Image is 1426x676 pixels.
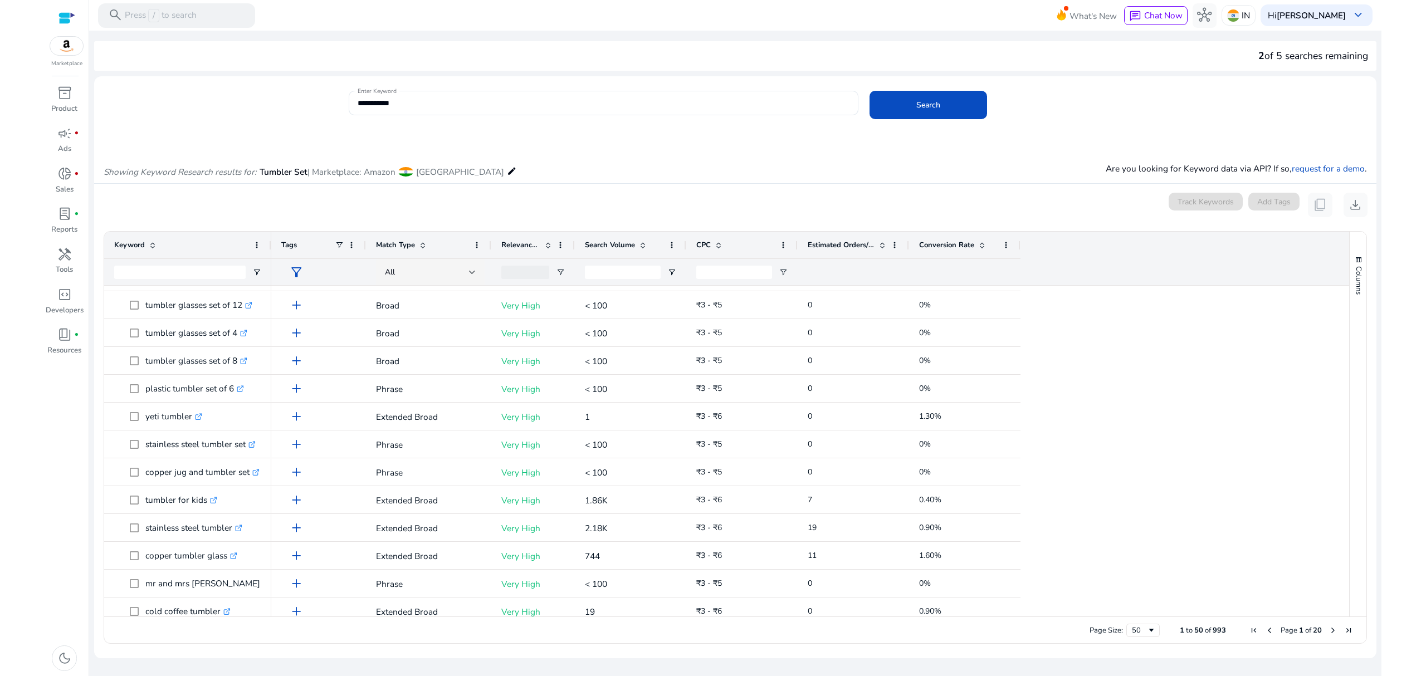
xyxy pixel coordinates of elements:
[45,244,84,285] a: handymanTools
[501,545,565,567] p: Very High
[808,439,812,449] span: 0
[1132,625,1147,635] div: 50
[57,126,72,141] span: campaign
[358,87,397,95] mat-label: Enter Keyword
[47,345,81,356] p: Resources
[1144,9,1183,21] span: Chat Now
[919,327,931,338] span: 0%
[501,378,565,400] p: Very High
[148,9,159,22] span: /
[45,325,84,365] a: book_4fiber_manual_recordResources
[585,411,590,423] span: 1
[501,405,565,428] p: Very High
[289,437,304,452] span: add
[585,522,608,534] span: 2.18K
[145,544,237,567] p: copper tumbler glass
[1292,163,1365,174] a: request for a demo
[260,166,307,178] span: Tumbler Set
[1305,625,1311,635] span: of
[376,405,481,428] p: Extended Broad
[808,327,812,338] span: 0
[376,294,481,317] p: Broad
[376,517,481,540] p: Extended Broad
[501,600,565,623] p: Very High
[57,247,72,262] span: handyman
[74,172,79,177] span: fiber_manual_record
[501,350,565,373] p: Very High
[57,651,72,665] span: dark_mode
[919,522,941,533] span: 0.90%
[696,266,772,279] input: CPC Filter Input
[919,606,941,616] span: 0.90%
[51,60,82,68] p: Marketplace
[808,355,812,366] span: 0
[501,489,565,512] p: Very High
[585,300,607,311] span: < 100
[145,293,252,316] p: tumbler glasses set of 12
[501,294,565,317] p: Very High
[1281,625,1297,635] span: Page
[56,264,73,276] p: Tools
[1351,8,1365,22] span: keyboard_arrow_down
[289,409,304,424] span: add
[919,383,931,394] span: 0%
[1129,10,1141,22] span: chat
[556,268,565,277] button: Open Filter Menu
[585,439,607,450] span: < 100
[919,355,931,366] span: 0%
[289,465,304,479] span: add
[501,240,540,250] span: Relevance Score
[1194,625,1203,635] span: 50
[808,578,812,589] span: 0
[1268,11,1346,19] p: Hi
[870,91,987,119] button: Search
[919,240,974,250] span: Conversion Rate
[501,572,565,595] p: Very High
[57,166,72,181] span: donut_small
[1348,198,1362,212] span: download
[416,166,504,178] span: [GEOGRAPHIC_DATA]
[585,355,607,367] span: < 100
[585,550,600,562] span: 744
[108,8,123,22] span: search
[919,550,941,561] span: 1.60%
[1258,48,1368,63] div: of 5 searches remaining
[808,550,817,561] span: 11
[1180,625,1184,635] span: 1
[289,381,304,396] span: add
[376,572,481,595] p: Phrase
[289,265,304,280] span: filter_alt
[145,461,260,483] p: copper jug and tumbler set
[808,606,812,616] span: 0
[696,522,722,533] span: ₹3 - ₹6
[1124,6,1187,25] button: chatChat Now
[1242,6,1250,25] p: IN
[696,467,722,477] span: ₹3 - ₹5
[74,131,79,136] span: fiber_manual_record
[145,349,247,372] p: tumbler glasses set of 8
[289,548,304,563] span: add
[919,439,931,449] span: 0%
[376,433,481,456] p: Phrase
[57,86,72,100] span: inventory_2
[1329,626,1337,635] div: Next Page
[808,411,812,422] span: 0
[57,207,72,221] span: lab_profile
[696,355,722,366] span: ₹3 - ₹5
[696,578,722,589] span: ₹3 - ₹5
[919,578,931,589] span: 0%
[145,600,231,623] p: cold coffee tumbler
[585,327,607,339] span: < 100
[1249,626,1258,635] div: First Page
[145,377,244,400] p: plastic tumbler set of 6
[376,350,481,373] p: Broad
[696,550,722,561] span: ₹3 - ₹6
[58,144,71,155] p: Ads
[50,37,84,55] img: amazon.svg
[74,212,79,217] span: fiber_manual_record
[1227,9,1239,22] img: in.svg
[501,433,565,456] p: Very High
[585,606,595,618] span: 19
[1205,625,1211,635] span: of
[376,461,481,484] p: Phrase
